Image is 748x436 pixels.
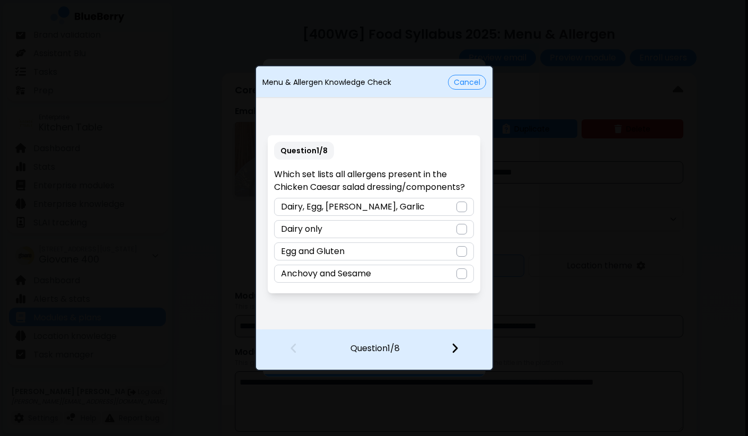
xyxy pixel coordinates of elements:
p: Egg and Gluten [281,245,345,258]
p: Which set lists all allergens present in the Chicken Caesar salad dressing/components? [274,168,474,194]
p: Question 1 / 8 [274,142,334,160]
img: file icon [451,342,459,354]
p: Menu & Allergen Knowledge Check [262,77,391,87]
p: Question 1 / 8 [350,329,400,355]
p: Anchovy and Sesame [281,267,371,280]
p: Dairy, Egg, [PERSON_NAME], Garlic [281,200,425,213]
button: Cancel [448,75,486,90]
p: Dairy only [281,223,322,236]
